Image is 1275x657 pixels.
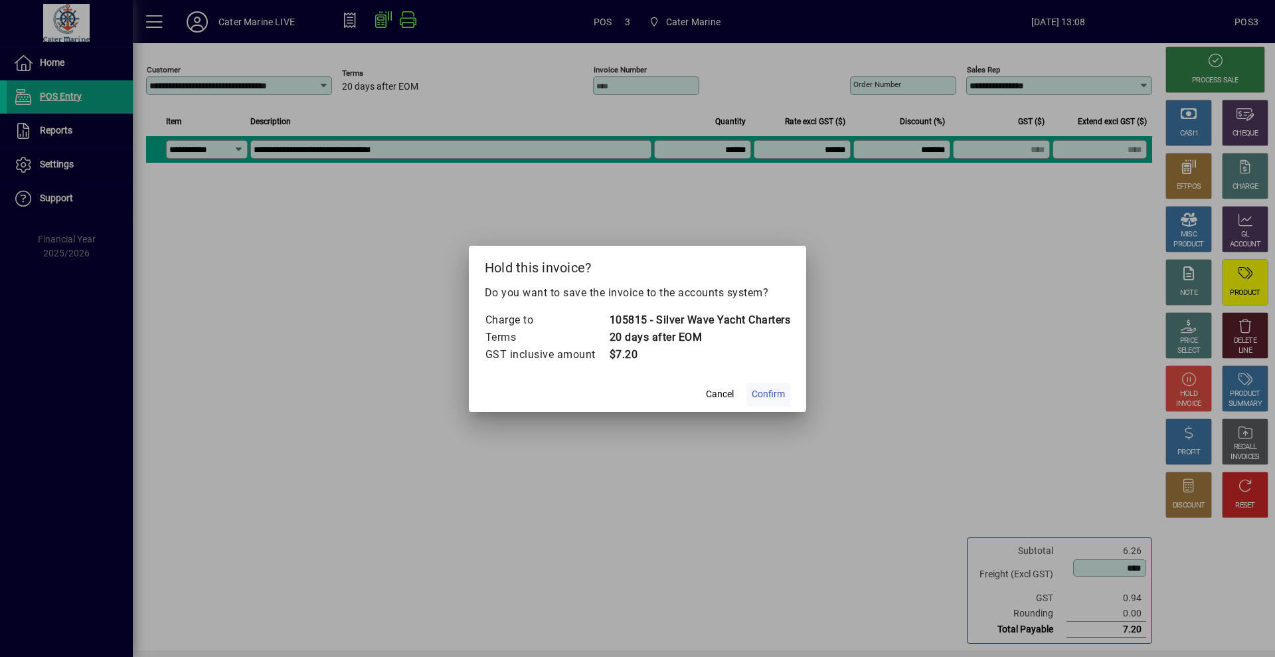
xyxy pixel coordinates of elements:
button: Confirm [746,383,790,407]
td: GST inclusive amount [485,346,609,363]
td: 20 days after EOM [609,329,791,346]
h2: Hold this invoice? [469,246,807,284]
button: Cancel [699,383,741,407]
td: 105815 - Silver Wave Yacht Charters [609,312,791,329]
span: Cancel [706,387,734,401]
td: Terms [485,329,609,346]
span: Confirm [752,387,785,401]
td: Charge to [485,312,609,329]
p: Do you want to save the invoice to the accounts system? [485,285,791,301]
td: $7.20 [609,346,791,363]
